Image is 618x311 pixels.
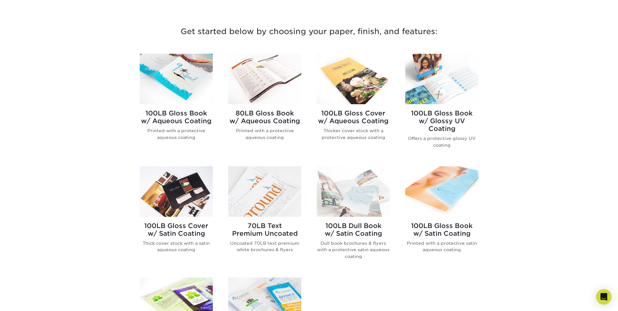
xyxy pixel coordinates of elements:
[405,166,478,217] img: 100LB Gloss Book<br/>w/ Satin Coating Brochures & Flyers
[596,289,612,305] div: Open Intercom Messenger
[228,127,301,141] p: Printed with a protective aqueous coating
[405,222,478,237] h2: 100LB Gloss Book w/ Satin Coating
[228,54,301,104] img: 80LB Gloss Book<br/>w/ Aqueous Coating Brochures & Flyers
[317,222,390,237] h2: 100LB Dull Book w/ Satin Coating
[140,240,213,253] p: Thick cover stock with a satin aqueous coating
[317,166,390,270] a: 100LB Dull Book<br/>w/ Satin Coating Brochures & Flyers 100LB Dull Bookw/ Satin Coating Dull book...
[228,54,301,159] a: 80LB Gloss Book<br/>w/ Aqueous Coating Brochures & Flyers 80LB Gloss Bookw/ Aqueous Coating Print...
[317,54,390,159] a: 100LB Gloss Cover<br/>w/ Aqueous Coating Brochures & Flyers 100LB Gloss Coverw/ Aqueous Coating T...
[228,240,301,253] p: Uncoated 70LB text premium white brochures & flyers
[317,127,390,141] p: Thicker cover stock with a protective aqueous coating
[405,135,478,148] p: Offers a protective glossy UV coating
[140,109,213,125] h2: 100LB Gloss Book w/ Aqueous Coating
[405,109,478,133] h2: 100LB Gloss Book w/ Glossy UV Coating
[140,127,213,141] p: Printed with a protective aqueous coating
[140,166,213,270] a: 100LB Gloss Cover<br/>w/ Satin Coating Brochures & Flyers 100LB Gloss Coverw/ Satin Coating Thick...
[317,240,390,260] p: Dull book brochures & flyers with a protective satin aqueous coating
[317,54,390,104] img: 100LB Gloss Cover<br/>w/ Aqueous Coating Brochures & Flyers
[228,166,301,270] a: 70LB Text<br/>Premium Uncoated Brochures & Flyers 70LB TextPremium Uncoated Uncoated 70LB text pr...
[140,166,213,217] img: 100LB Gloss Cover<br/>w/ Satin Coating Brochures & Flyers
[405,54,478,104] img: 100LB Gloss Book<br/>w/ Glossy UV Coating Brochures & Flyers
[228,166,301,217] img: 70LB Text<br/>Premium Uncoated Brochures & Flyers
[228,222,301,237] h2: 70LB Text Premium Uncoated
[140,54,213,104] img: 100LB Gloss Book<br/>w/ Aqueous Coating Brochures & Flyers
[405,54,478,159] a: 100LB Gloss Book<br/>w/ Glossy UV Coating Brochures & Flyers 100LB Gloss Bookw/ Glossy UV Coating...
[405,166,478,270] a: 100LB Gloss Book<br/>w/ Satin Coating Brochures & Flyers 100LB Gloss Bookw/ Satin Coating Printed...
[405,240,478,253] p: Printed with a protective satin aqueous coating
[317,166,390,217] img: 100LB Dull Book<br/>w/ Satin Coating Brochures & Flyers
[121,17,497,46] h3: Get started below by choosing your paper, finish, and features:
[317,109,390,125] h2: 100LB Gloss Cover w/ Aqueous Coating
[140,222,213,237] h2: 100LB Gloss Cover w/ Satin Coating
[140,54,213,159] a: 100LB Gloss Book<br/>w/ Aqueous Coating Brochures & Flyers 100LB Gloss Bookw/ Aqueous Coating Pri...
[228,109,301,125] h2: 80LB Gloss Book w/ Aqueous Coating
